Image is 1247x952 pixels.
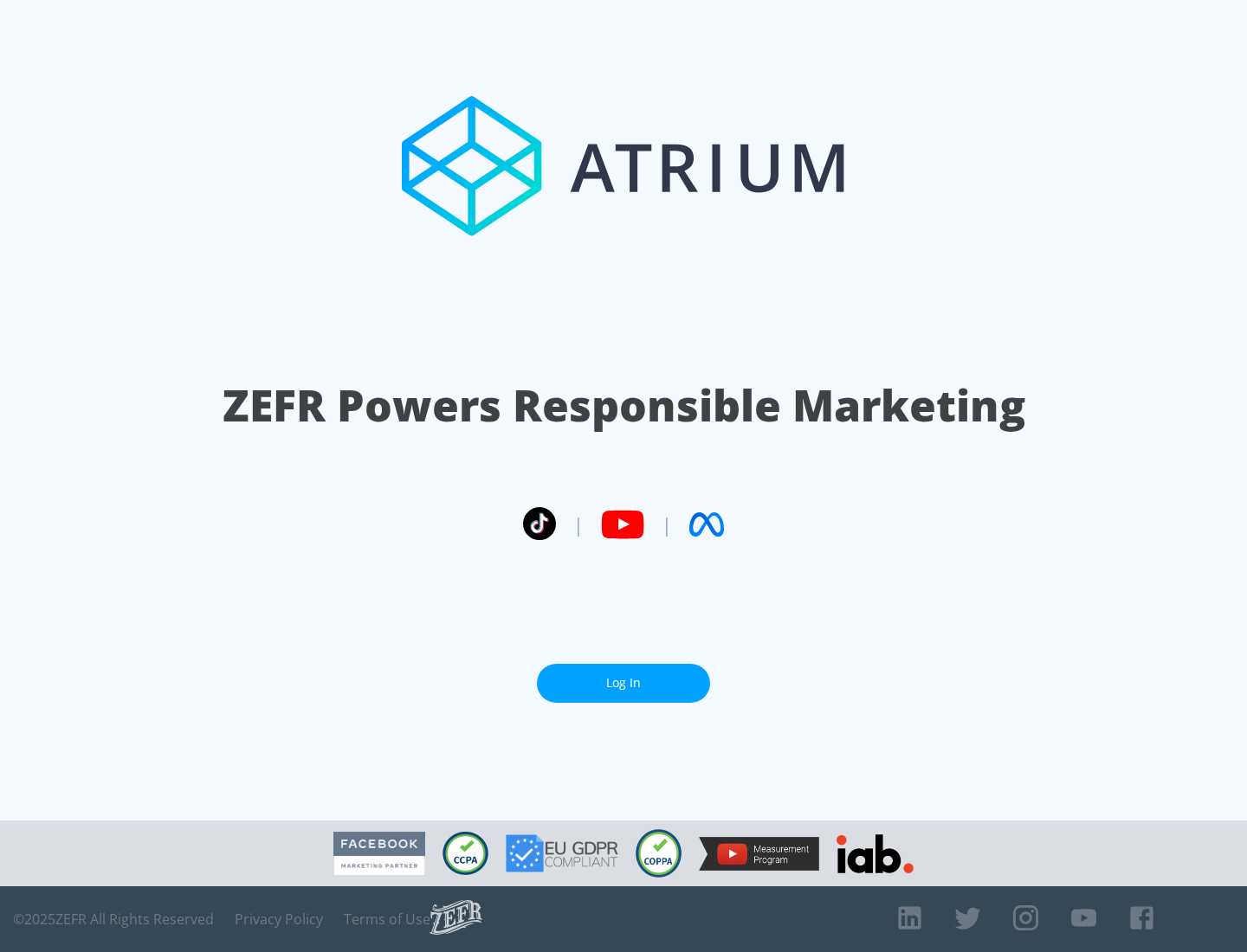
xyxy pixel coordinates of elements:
a: Privacy Policy [235,910,323,928]
img: CCPA Compliant [443,832,488,875]
img: Facebook Marketing Partner [333,832,425,876]
span: © 2025 ZEFR All Rights Reserved [13,910,214,928]
span: | [573,511,584,537]
img: YouTube Measurement Program [699,837,819,871]
a: Terms of Use [344,910,430,928]
span: | [662,511,672,537]
a: Log In [537,664,710,703]
img: COPPA Compliant [636,829,682,878]
img: GDPR Compliant [506,834,618,872]
h1: ZEFR Powers Responsible Marketing [223,376,1025,435]
img: IAB [837,834,914,873]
